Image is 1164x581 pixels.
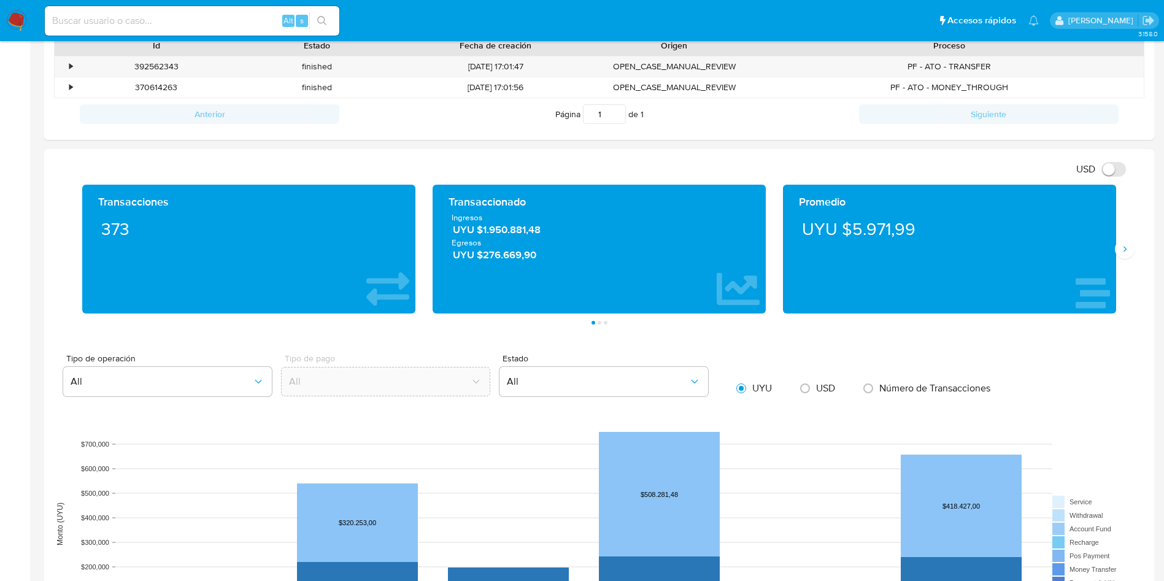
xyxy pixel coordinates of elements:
[80,104,339,124] button: Anterior
[763,39,1135,52] div: Proceso
[398,77,594,98] div: [DATE] 17:01:56
[859,104,1119,124] button: Siguiente
[947,14,1016,27] span: Accesos rápidos
[1068,15,1138,26] p: antonio.rossel@mercadolibre.com
[398,56,594,77] div: [DATE] 17:01:47
[755,77,1144,98] div: PF - ATO - MONEY_THROUGH
[1142,14,1155,27] a: Salir
[237,77,398,98] div: finished
[406,39,585,52] div: Fecha de creación
[300,15,304,26] span: s
[69,61,72,72] div: •
[1138,29,1158,39] span: 3.158.0
[594,56,755,77] div: OPEN_CASE_MANUAL_REVIEW
[245,39,389,52] div: Estado
[755,56,1144,77] div: PF - ATO - TRANSFER
[45,13,339,29] input: Buscar usuario o caso...
[594,77,755,98] div: OPEN_CASE_MANUAL_REVIEW
[309,12,334,29] button: search-icon
[555,104,644,124] span: Página de
[603,39,746,52] div: Origen
[69,82,72,93] div: •
[641,108,644,120] span: 1
[76,77,237,98] div: 370614263
[283,15,293,26] span: Alt
[237,56,398,77] div: finished
[85,39,228,52] div: Id
[1028,15,1039,26] a: Notificaciones
[76,56,237,77] div: 392562343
